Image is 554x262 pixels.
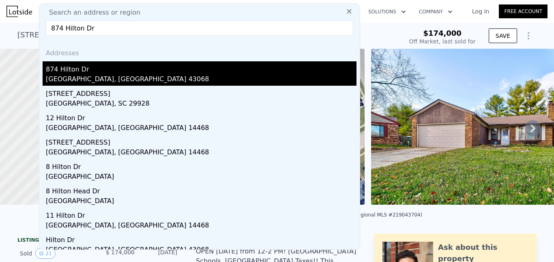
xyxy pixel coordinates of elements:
[46,159,356,172] div: 8 Hilton Dr
[499,4,548,18] a: Free Account
[106,249,135,256] span: $ 174,000
[43,42,356,61] div: Addresses
[462,7,499,15] a: Log In
[35,248,55,259] button: View historical data
[46,61,356,74] div: 874 Hilton Dr
[46,208,356,221] div: 11 Hilton Dr
[412,4,459,19] button: Company
[46,99,356,110] div: [GEOGRAPHIC_DATA], SC 29928
[46,147,356,159] div: [GEOGRAPHIC_DATA], [GEOGRAPHIC_DATA] 14468
[46,245,356,256] div: [GEOGRAPHIC_DATA], [GEOGRAPHIC_DATA] 43068
[46,134,356,147] div: [STREET_ADDRESS]
[520,28,537,44] button: Show Options
[141,248,177,259] div: [DATE]
[6,6,32,17] img: Lotside
[46,232,356,245] div: Hilton Dr
[46,110,356,123] div: 12 Hilton Dr
[46,172,356,183] div: [GEOGRAPHIC_DATA]
[46,86,356,99] div: [STREET_ADDRESS]
[43,8,140,17] span: Search an address or region
[46,74,356,86] div: [GEOGRAPHIC_DATA], [GEOGRAPHIC_DATA] 43068
[46,196,356,208] div: [GEOGRAPHIC_DATA]
[17,29,233,41] div: [STREET_ADDRESS][PERSON_NAME] , Columbus , OH 43231
[46,21,353,35] input: Enter an address, city, region, neighborhood or zip code
[17,237,180,245] div: LISTING & SALE HISTORY
[46,183,356,196] div: 8 Hilton Head Dr
[46,123,356,134] div: [GEOGRAPHIC_DATA], [GEOGRAPHIC_DATA] 14468
[46,221,356,232] div: [GEOGRAPHIC_DATA], [GEOGRAPHIC_DATA] 14468
[20,248,92,259] div: Sold
[423,29,462,37] span: $174,000
[362,4,412,19] button: Solutions
[409,37,476,45] div: Off Market, last sold for
[489,28,517,43] button: SAVE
